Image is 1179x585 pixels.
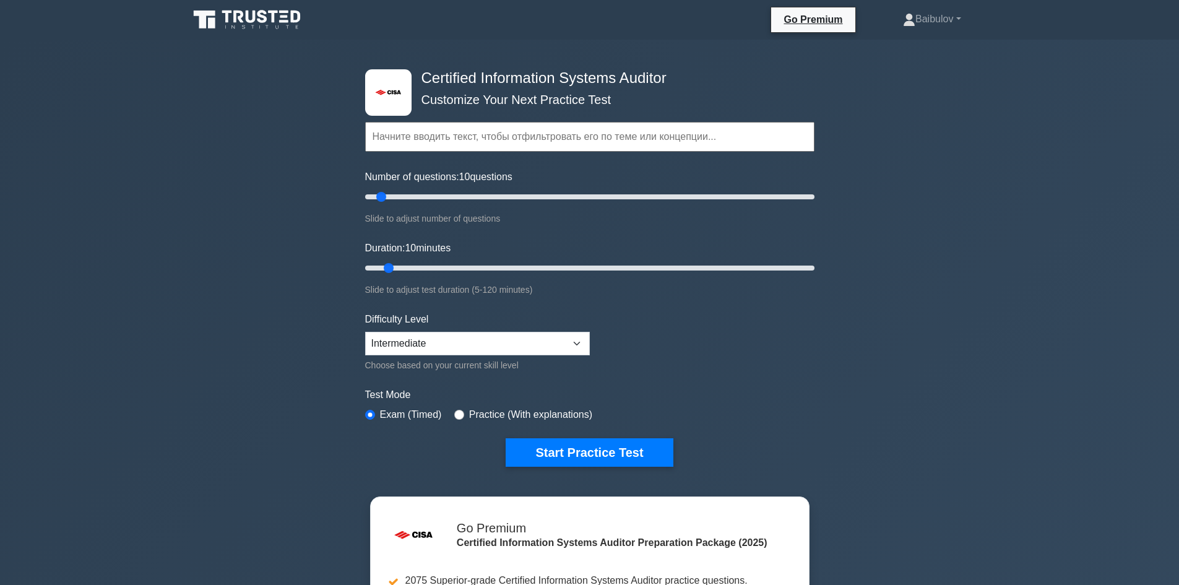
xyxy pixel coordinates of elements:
a: Go Premium [776,12,850,27]
span: 10 [459,171,470,182]
div: Choose based on your current skill level [365,358,590,373]
div: Slide to adjust test duration (5-120 minutes) [365,282,814,297]
label: Number of questions: questions [365,170,512,184]
span: 10 [405,243,416,253]
label: Duration: minutes [365,241,451,256]
div: Slide to adjust number of questions [365,211,814,226]
label: Exam (Timed) [380,407,442,422]
button: Start Practice Test [506,438,673,467]
input: Начните вводить текст, чтобы отфильтровать его по теме или концепции... [365,122,814,152]
a: Baibulov [873,7,990,32]
label: Difficulty Level [365,312,429,327]
h4: Certified Information Systems Auditor [417,69,754,87]
label: Practice (With explanations) [469,407,592,422]
label: Test Mode [365,388,814,402]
